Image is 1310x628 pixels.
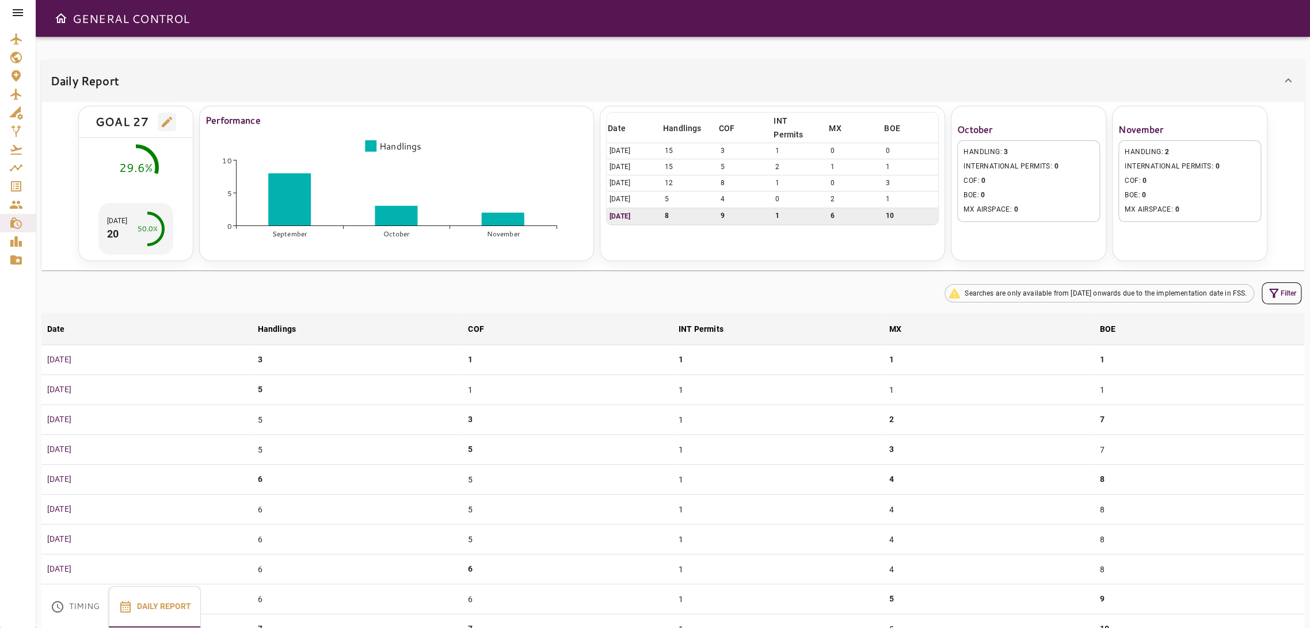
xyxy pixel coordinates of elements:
[258,473,262,485] p: 6
[673,524,884,554] td: 1
[51,71,119,90] h6: Daily Report
[1094,435,1304,465] td: 7
[679,322,723,336] div: INT Permits
[883,175,938,192] td: 3
[673,554,884,584] td: 1
[205,112,588,128] h6: Performance
[468,563,473,575] p: 6
[717,159,772,175] td: 5
[662,192,717,208] td: 5
[889,354,894,366] p: 1
[462,495,673,524] td: 5
[252,435,463,465] td: 5
[607,192,662,208] td: [DATE]
[47,413,246,426] p: [DATE]
[608,121,626,135] div: Date
[663,121,701,135] div: Handlings
[673,584,884,614] td: 1
[1094,495,1304,524] td: 8
[107,226,128,242] p: 20
[883,159,938,175] td: 1
[884,554,1094,584] td: 4
[662,143,717,159] td: 15
[107,216,128,226] p: [DATE]
[1099,413,1104,426] p: 7
[679,354,683,366] p: 1
[829,121,841,135] div: MX
[884,121,915,135] span: BOE
[828,192,883,208] td: 2
[1125,147,1255,158] span: HANDLING :
[889,413,894,426] p: 2
[774,114,827,141] span: INT Permits
[47,322,65,336] div: Date
[272,229,307,239] tspan: September
[138,224,158,234] div: 50.0%
[957,121,1100,137] h6: October
[1215,162,1219,170] span: 0
[673,375,884,405] td: 1
[717,192,772,208] td: 4
[1165,148,1169,156] span: 2
[258,354,262,366] p: 3
[41,586,201,627] div: basic tabs example
[49,7,73,30] button: Open drawer
[662,159,717,175] td: 15
[889,473,894,485] p: 4
[1094,375,1304,405] td: 1
[717,175,772,192] td: 8
[981,177,985,185] span: 0
[47,563,246,575] p: [DATE]
[1099,322,1130,336] span: BOE
[1054,162,1058,170] span: 0
[964,161,1094,173] span: INTERNATIONAL PERMITS :
[673,465,884,495] td: 1
[774,114,812,141] div: INT Permits
[468,443,473,455] p: 5
[1099,322,1115,336] div: BOE
[73,9,189,28] h6: GENERAL CONTROL
[958,288,1254,298] span: Searches are only available from [DATE] onwards due to the implementation date in FSS.
[1099,473,1104,485] p: 8
[1094,524,1304,554] td: 8
[884,121,900,135] div: BOE
[717,208,772,224] td: 9
[828,143,883,159] td: 0
[258,384,262,396] p: 5
[673,495,884,524] td: 1
[468,413,473,426] p: 3
[468,322,498,336] span: COF
[1125,161,1255,173] span: INTERNATIONAL PERMITS :
[610,211,659,221] p: [DATE]
[47,354,246,366] p: [DATE]
[252,405,463,435] td: 5
[468,354,473,366] p: 1
[258,322,296,336] div: Handlings
[1099,593,1104,605] p: 9
[222,155,231,165] tspan: 10
[883,192,938,208] td: 1
[889,322,901,336] div: MX
[662,175,717,192] td: 12
[119,159,153,176] div: 29.6%
[468,322,483,336] div: COF
[828,208,883,224] td: 6
[673,435,884,465] td: 1
[41,586,109,627] button: Timing
[1014,205,1018,213] span: 0
[964,190,1094,201] span: BOE :
[964,147,1094,158] span: HANDLING :
[981,191,985,199] span: 0
[47,443,246,455] p: [DATE]
[227,221,232,231] tspan: 0
[1118,121,1261,137] h6: November
[717,143,772,159] td: 3
[252,584,463,614] td: 6
[462,584,673,614] td: 6
[883,208,938,224] td: 10
[884,375,1094,405] td: 1
[96,112,149,131] div: GOAL 27
[1099,354,1104,366] p: 1
[47,503,246,515] p: [DATE]
[1142,191,1146,199] span: 0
